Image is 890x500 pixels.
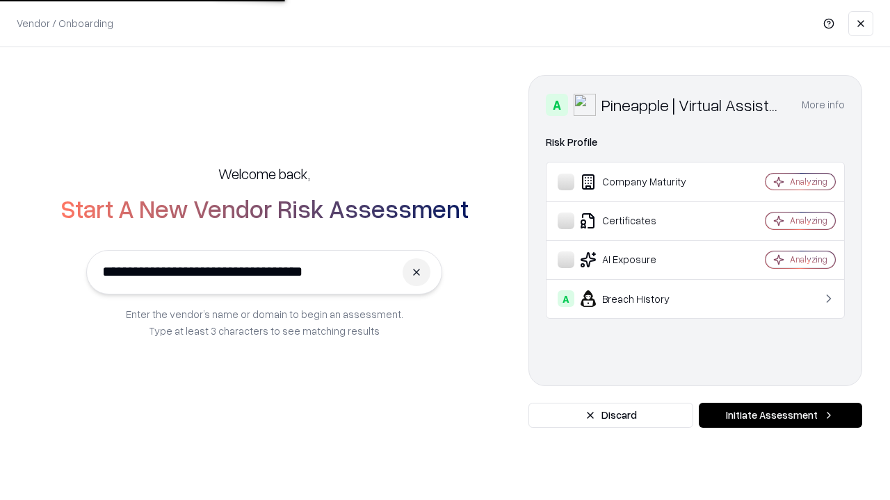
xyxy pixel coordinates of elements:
[546,94,568,116] div: A
[558,174,724,190] div: Company Maturity
[558,212,724,229] div: Certificates
[126,306,403,339] p: Enter the vendor’s name or domain to begin an assessment. Type at least 3 characters to see match...
[558,290,724,307] div: Breach History
[802,92,845,117] button: More info
[60,194,469,222] h2: Start A New Vendor Risk Assessment
[528,403,693,428] button: Discard
[790,176,827,187] div: Analyzing
[218,164,310,183] h5: Welcome back,
[790,253,827,265] div: Analyzing
[790,215,827,226] div: Analyzing
[699,403,862,428] button: Initiate Assessment
[601,94,785,116] div: Pineapple | Virtual Assistant Agency
[574,94,596,116] img: Pineapple | Virtual Assistant Agency
[546,134,845,151] div: Risk Profile
[17,16,113,31] p: Vendor / Onboarding
[558,251,724,268] div: AI Exposure
[558,290,574,307] div: A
